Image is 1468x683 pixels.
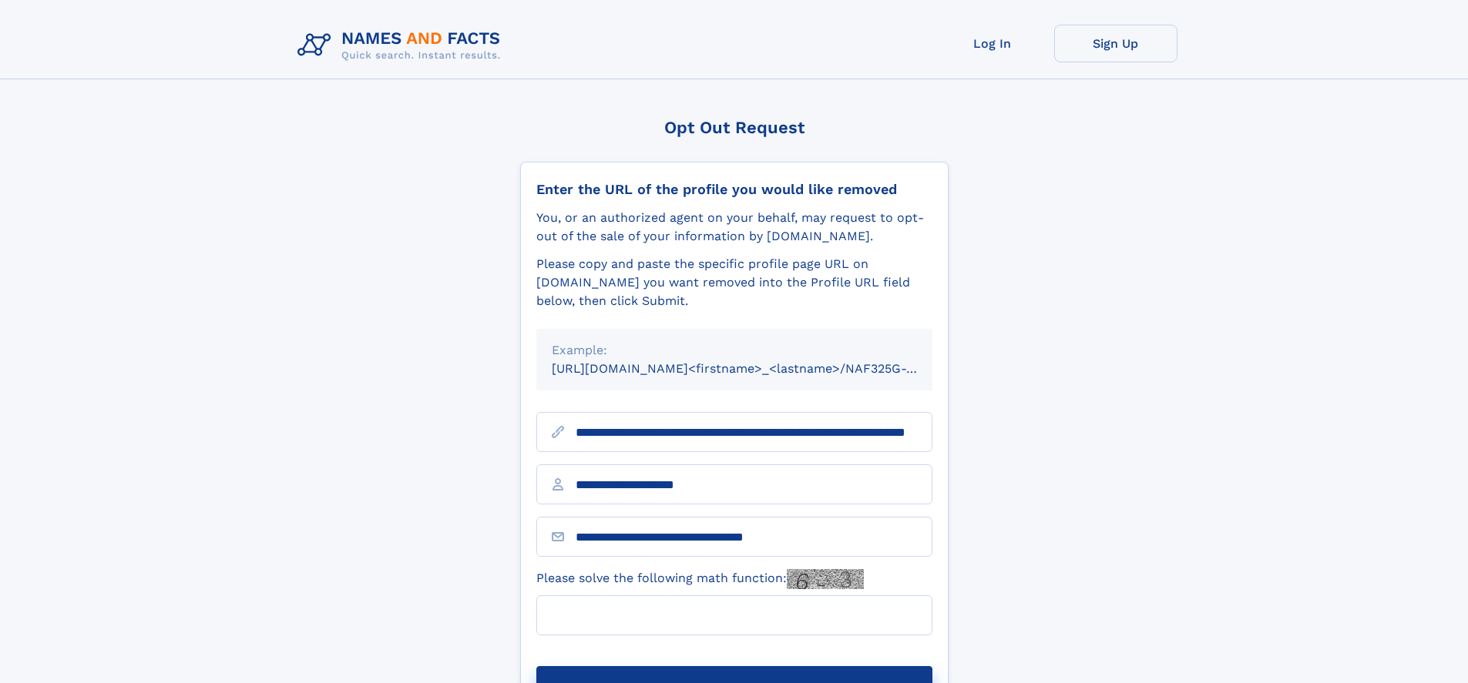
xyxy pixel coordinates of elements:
a: Log In [931,25,1054,62]
div: Example: [552,341,917,360]
div: Enter the URL of the profile you would like removed [536,181,932,198]
div: Opt Out Request [520,118,949,137]
small: [URL][DOMAIN_NAME]<firstname>_<lastname>/NAF325G-xxxxxxxx [552,361,962,376]
div: Please copy and paste the specific profile page URL on [DOMAIN_NAME] you want removed into the Pr... [536,255,932,310]
a: Sign Up [1054,25,1177,62]
img: Logo Names and Facts [291,25,513,66]
label: Please solve the following math function: [536,569,864,589]
div: You, or an authorized agent on your behalf, may request to opt-out of the sale of your informatio... [536,209,932,246]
